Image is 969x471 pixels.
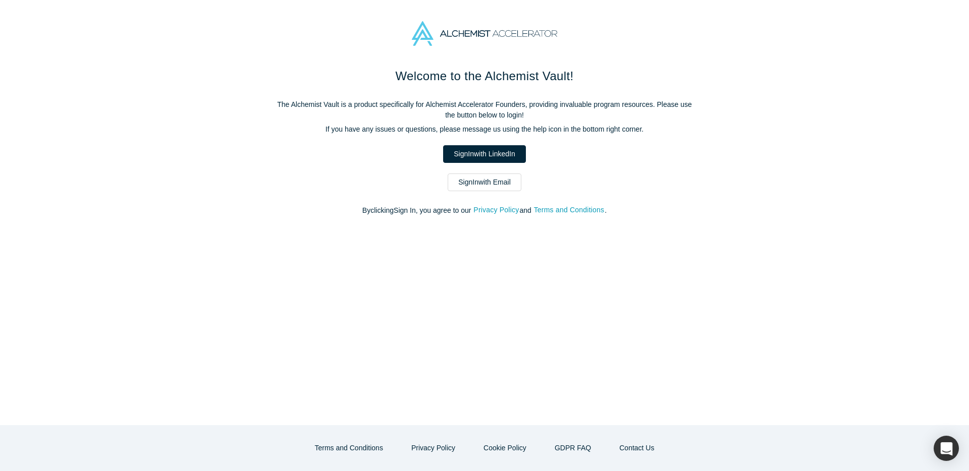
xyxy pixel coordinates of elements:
button: Terms and Conditions [304,439,394,457]
a: SignInwith LinkedIn [443,145,525,163]
button: Privacy Policy [401,439,466,457]
a: GDPR FAQ [544,439,602,457]
a: SignInwith Email [448,173,521,191]
img: Alchemist Accelerator Logo [412,21,557,46]
button: Terms and Conditions [533,204,605,216]
button: Contact Us [609,439,665,457]
p: By clicking Sign In , you agree to our and . [273,205,696,216]
p: The Alchemist Vault is a product specifically for Alchemist Accelerator Founders, providing inval... [273,99,696,121]
button: Cookie Policy [473,439,537,457]
h1: Welcome to the Alchemist Vault! [273,67,696,85]
button: Privacy Policy [473,204,519,216]
p: If you have any issues or questions, please message us using the help icon in the bottom right co... [273,124,696,135]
